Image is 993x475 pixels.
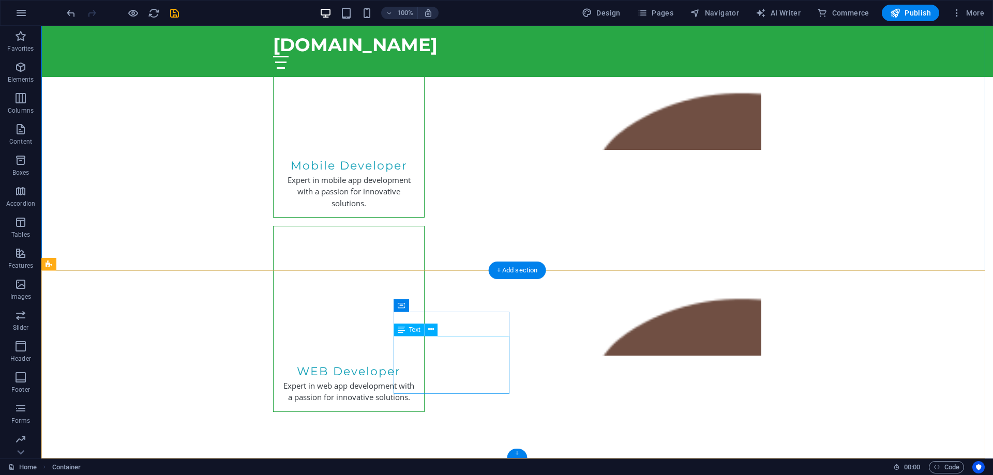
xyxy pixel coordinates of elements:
[817,8,869,18] span: Commerce
[52,461,81,473] span: Click to select. Double-click to edit
[686,5,743,21] button: Navigator
[904,461,920,473] span: 00 00
[489,262,546,279] div: + Add section
[507,449,527,458] div: +
[148,7,160,19] i: Reload page
[972,461,985,473] button: Usercentrics
[65,7,77,19] i: Undo: Change image (Ctrl+Z)
[11,386,30,394] p: Footer
[6,200,35,208] p: Accordion
[929,461,964,473] button: Code
[911,463,913,471] span: :
[578,5,625,21] div: Design (Ctrl+Alt+Y)
[952,8,984,18] span: More
[10,293,32,301] p: Images
[756,8,801,18] span: AI Writer
[882,5,939,21] button: Publish
[147,7,160,19] button: reload
[409,327,420,333] span: Text
[690,8,739,18] span: Navigator
[813,5,874,21] button: Commerce
[11,417,30,425] p: Forms
[169,7,180,19] i: Save (Ctrl+S)
[637,8,673,18] span: Pages
[397,7,413,19] h6: 100%
[893,461,921,473] h6: Session time
[11,231,30,239] p: Tables
[65,7,77,19] button: undo
[8,106,34,115] p: Columns
[582,8,621,18] span: Design
[8,461,37,473] a: Click to cancel selection. Double-click to open Pages
[7,44,34,53] p: Favorites
[381,7,418,19] button: 100%
[751,5,805,21] button: AI Writer
[52,461,81,473] nav: breadcrumb
[8,75,34,84] p: Elements
[168,7,180,19] button: save
[10,355,31,363] p: Header
[9,137,32,146] p: Content
[127,7,139,19] button: Click here to leave preview mode and continue editing
[13,324,29,332] p: Slider
[8,262,33,270] p: Features
[424,8,433,18] i: On resize automatically adjust zoom level to fit chosen device.
[578,5,625,21] button: Design
[934,461,959,473] span: Code
[947,5,988,21] button: More
[12,168,29,177] p: Boxes
[890,8,931,18] span: Publish
[633,5,678,21] button: Pages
